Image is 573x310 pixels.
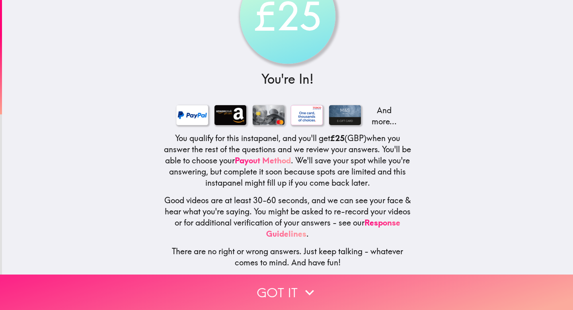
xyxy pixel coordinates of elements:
h5: Good videos are at least 30-60 seconds, and we can see your face & hear what you're saying. You m... [164,195,412,239]
h5: There are no right or wrong answers. Just keep talking - whatever comes to mind. And have fun! [164,246,412,268]
p: And more... [367,105,399,127]
h5: You qualify for this instapanel, and you'll get (GBP) when you answer the rest of the questions a... [164,133,412,188]
b: £25 [330,133,345,143]
a: Response Guidelines [266,218,400,239]
a: Payout Method [235,155,291,165]
h3: You're In! [164,70,412,88]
